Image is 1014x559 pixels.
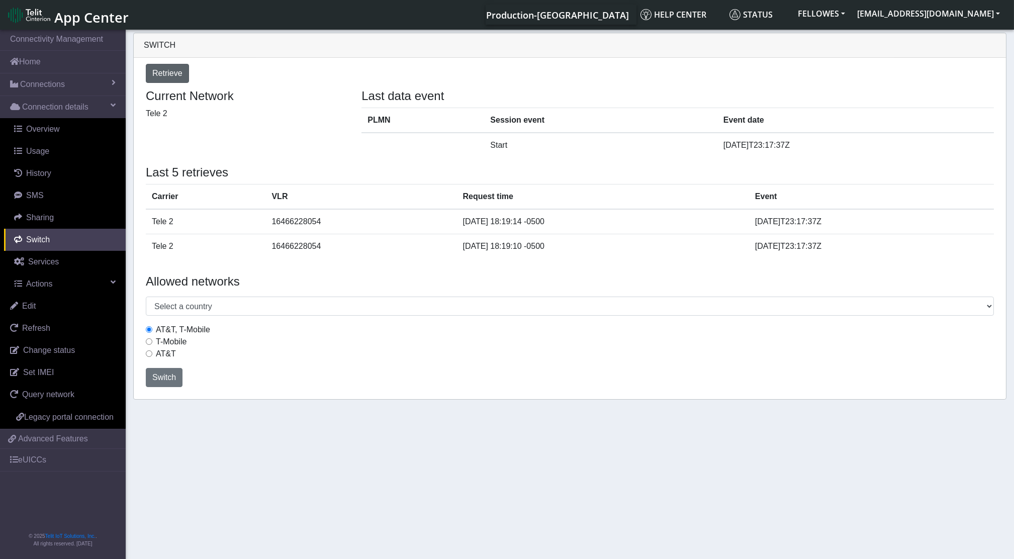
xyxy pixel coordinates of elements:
span: History [26,169,51,177]
label: AT&T [156,348,176,360]
span: Actions [26,279,52,288]
button: FELLOWES [792,5,851,23]
a: Switch [4,229,126,251]
span: Retrieve [152,69,182,77]
img: status.svg [729,9,741,20]
td: 16466228054 [265,209,456,234]
a: App Center [8,4,127,26]
td: [DATE]T23:17:37Z [749,234,994,258]
th: Carrier [146,184,265,209]
th: VLR [265,184,456,209]
a: Services [4,251,126,273]
th: PLMN [361,108,484,133]
a: SMS [4,184,126,207]
a: Usage [4,140,126,162]
span: Switch [26,235,50,244]
td: [DATE] 18:19:14 -0500 [457,209,749,234]
span: Connection details [22,101,88,113]
h4: Current Network [146,89,346,104]
a: History [4,162,126,184]
span: Refresh [22,324,50,332]
span: Tele 2 [146,109,167,118]
a: Sharing [4,207,126,229]
td: [DATE]T23:17:37Z [749,209,994,234]
td: [DATE]T23:17:37Z [717,133,994,157]
span: Services [28,257,59,266]
th: Session event [484,108,717,133]
img: knowledge.svg [640,9,652,20]
h4: Last data event [361,89,994,104]
a: Actions [4,273,126,295]
span: Switch [152,373,176,382]
td: [DATE] 18:19:10 -0500 [457,234,749,258]
span: Advanced Features [18,433,88,445]
label: T-Mobile [156,336,187,348]
button: Switch [146,368,182,387]
span: Overview [26,125,60,133]
th: Event [749,184,994,209]
span: Usage [26,147,49,155]
a: Telit IoT Solutions, Inc. [45,533,96,539]
span: SMS [26,191,44,200]
button: Retrieve [146,64,189,83]
td: 16466228054 [265,234,456,258]
span: Query network [22,390,74,399]
span: Help center [640,9,706,20]
img: logo-telit-cinterion-gw-new.png [8,7,50,23]
a: Overview [4,118,126,140]
td: Tele 2 [146,234,265,258]
h4: Last 5 retrieves [146,165,994,180]
span: Change status [23,346,75,354]
a: Help center [636,5,725,25]
button: [EMAIL_ADDRESS][DOMAIN_NAME] [851,5,1006,23]
a: Status [725,5,792,25]
label: AT&T, T-Mobile [156,324,210,336]
span: Legacy portal connection [24,413,114,421]
th: Event date [717,108,994,133]
span: App Center [54,8,129,27]
th: Request time [457,184,749,209]
td: Tele 2 [146,209,265,234]
span: Sharing [26,213,54,222]
span: Set IMEI [23,368,54,377]
a: Your current platform instance [486,5,628,25]
h4: Allowed networks [146,274,994,289]
span: Switch [144,41,175,49]
td: Start [484,133,717,157]
span: Connections [20,78,65,90]
span: Production-[GEOGRAPHIC_DATA] [486,9,629,21]
span: Edit [22,302,36,310]
span: Status [729,9,773,20]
